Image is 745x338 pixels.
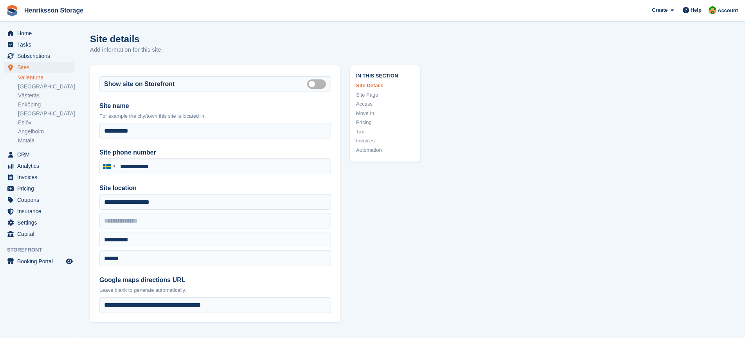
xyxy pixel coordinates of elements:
span: Coupons [17,194,64,205]
label: Is public [307,83,329,84]
a: menu [4,217,74,228]
a: [GEOGRAPHIC_DATA] [18,83,74,90]
a: [GEOGRAPHIC_DATA] [18,110,74,117]
span: Insurance [17,206,64,217]
label: Site name [99,101,331,111]
span: Storefront [7,246,78,254]
span: Pricing [17,183,64,194]
p: Add information for this site. [90,45,163,54]
a: menu [4,160,74,171]
span: Help [691,6,702,14]
label: Site location [99,183,331,193]
span: Analytics [17,160,64,171]
img: stora-icon-8386f47178a22dfd0bd8f6a31ec36ba5ce8667c1dd55bd0f319d3a0aa187defe.svg [6,5,18,16]
label: Show site on Storefront [104,79,175,89]
a: Henriksson Storage [21,4,86,17]
a: menu [4,62,74,73]
span: Settings [17,217,64,228]
a: Tax [356,128,414,136]
a: Move In [356,110,414,117]
a: menu [4,172,74,183]
label: Site phone number [99,148,331,157]
p: For example the city/town this site is located in. [99,112,331,120]
a: Access [356,100,414,108]
span: Account [718,7,738,14]
img: Mikael Holmström [709,6,716,14]
a: Site Page [356,91,414,99]
a: Västerås [18,92,74,99]
a: Ängelholm [18,128,74,135]
span: Home [17,28,64,39]
label: Google maps directions URL [99,275,331,285]
h1: Site details [90,34,163,44]
a: Invoices [356,137,414,145]
span: CRM [17,149,64,160]
span: Invoices [17,172,64,183]
div: Sweden (Sverige): +46 [100,159,118,174]
a: menu [4,183,74,194]
p: Leave blank to generate automatically. [99,286,331,294]
a: menu [4,149,74,160]
span: Sites [17,62,64,73]
a: menu [4,194,74,205]
a: menu [4,206,74,217]
a: Vallentuna [18,74,74,81]
span: Create [652,6,668,14]
a: Eslöv [18,119,74,126]
a: menu [4,228,74,239]
a: menu [4,256,74,267]
a: menu [4,28,74,39]
a: menu [4,39,74,50]
a: Motala [18,137,74,144]
a: Pricing [356,119,414,126]
span: In this section [356,72,414,79]
a: menu [4,50,74,61]
a: Preview store [65,257,74,266]
a: Enköping [18,101,74,108]
span: Subscriptions [17,50,64,61]
a: Site Details [356,82,414,90]
span: Capital [17,228,64,239]
a: Automation [356,146,414,154]
span: Booking Portal [17,256,64,267]
span: Tasks [17,39,64,50]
